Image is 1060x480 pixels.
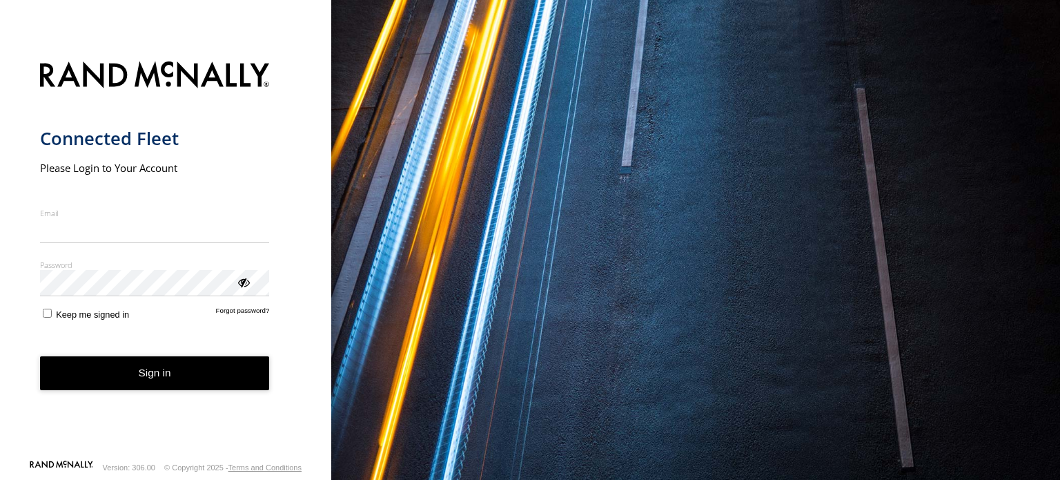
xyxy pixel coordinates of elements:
div: ViewPassword [236,275,250,289]
label: Password [40,260,270,270]
button: Sign in [40,356,270,390]
label: Email [40,208,270,218]
a: Visit our Website [30,461,93,474]
input: Keep me signed in [43,309,52,318]
div: © Copyright 2025 - [164,463,302,472]
form: main [40,53,292,459]
a: Forgot password? [216,307,270,320]
h1: Connected Fleet [40,127,270,150]
a: Terms and Conditions [228,463,302,472]
h2: Please Login to Your Account [40,161,270,175]
div: Version: 306.00 [103,463,155,472]
img: Rand McNally [40,59,270,94]
span: Keep me signed in [56,309,129,320]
